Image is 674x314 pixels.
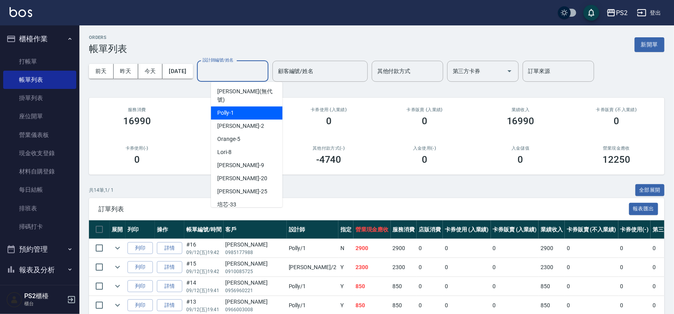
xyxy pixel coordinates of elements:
a: 新開單 [635,40,664,48]
td: 0 [565,277,618,296]
p: 共 14 筆, 1 / 1 [89,187,114,194]
th: 帳單編號/時間 [184,220,224,239]
td: #16 [184,239,224,258]
span: [PERSON_NAME] -9 [217,161,264,170]
td: 0 [443,258,491,277]
a: 詳情 [157,280,182,293]
td: 0 [565,258,618,277]
td: 0 [417,277,443,296]
p: 09/12 (五) 19:41 [186,287,222,294]
span: 訂單列表 [98,205,629,213]
h2: ORDERS [89,35,127,40]
button: 列印 [127,280,153,293]
span: Polly -1 [217,109,234,117]
h3: 0 [422,116,427,127]
p: 09/12 (五) 19:42 [186,249,222,256]
th: 設計師 [287,220,338,239]
button: 列印 [127,242,153,254]
button: Open [503,65,516,77]
span: [PERSON_NAME] -20 [217,174,267,183]
h3: 0 [134,154,140,165]
th: 店販消費 [417,220,443,239]
button: 報表匯出 [629,203,659,215]
a: 材料自購登錄 [3,162,76,181]
th: 卡券販賣 (不入業績) [565,220,618,239]
a: 排班表 [3,199,76,218]
td: 0 [417,239,443,258]
button: expand row [112,261,124,273]
th: 列印 [126,220,155,239]
p: 0956960221 [226,287,285,294]
td: 2300 [539,258,565,277]
a: 現金收支登錄 [3,144,76,162]
button: 今天 [138,64,163,79]
img: Person [6,292,22,308]
button: 新開單 [635,37,664,52]
button: expand row [112,242,124,254]
h5: PS2櫃檯 [24,292,65,300]
span: [PERSON_NAME] -25 [217,187,267,196]
td: 850 [539,277,565,296]
button: 報表及分析 [3,260,76,280]
a: 座位開單 [3,107,76,125]
th: 卡券販賣 (入業績) [491,220,539,239]
h3: 0 [422,154,427,165]
div: [PERSON_NAME] [226,260,285,268]
h3: 12250 [603,154,630,165]
td: 850 [353,277,391,296]
td: 2900 [539,239,565,258]
div: PS2 [616,8,628,18]
button: 列印 [127,261,153,274]
span: [PERSON_NAME] -2 [217,122,264,130]
h3: 16990 [507,116,535,127]
td: Polly /1 [287,277,338,296]
th: 卡券使用 (入業績) [443,220,491,239]
td: Y [338,277,353,296]
button: expand row [112,299,124,311]
div: [PERSON_NAME] [226,241,285,249]
th: 指定 [338,220,353,239]
h3: 0 [326,116,332,127]
h2: 店販消費 [195,107,272,112]
span: [PERSON_NAME] (無代號) [217,87,276,104]
h3: 服務消費 [98,107,176,112]
td: 0 [491,239,539,258]
button: 昨天 [114,64,138,79]
td: 0 [618,277,651,296]
td: Polly /1 [287,239,338,258]
button: 櫃檯作業 [3,29,76,49]
a: 帳單列表 [3,71,76,89]
div: [PERSON_NAME] [226,279,285,287]
td: #15 [184,258,224,277]
td: N [338,239,353,258]
span: Lori -8 [217,148,232,156]
h2: 入金使用(-) [386,146,463,151]
td: 2300 [353,258,391,277]
a: 掃碼打卡 [3,218,76,236]
button: 登出 [634,6,664,20]
h2: 第三方卡券(-) [195,146,272,151]
h2: 卡券販賣 (入業績) [386,107,463,112]
h3: 16990 [123,116,151,127]
h3: 0 [518,154,523,165]
a: 詳情 [157,261,182,274]
p: 0910085725 [226,268,285,275]
button: [DATE] [162,64,193,79]
td: 2900 [391,239,417,258]
button: 全部展開 [635,184,665,196]
h3: 0 [614,116,619,127]
span: Orange -5 [217,135,240,143]
td: 0 [491,258,539,277]
th: 展開 [110,220,126,239]
td: 0 [443,277,491,296]
th: 客戶 [224,220,287,239]
button: PS2 [603,5,631,21]
td: 0 [618,258,651,277]
button: 客戶管理 [3,280,76,301]
td: 0 [565,239,618,258]
p: 0985177988 [226,249,285,256]
h2: 其他付款方式(-) [290,146,367,151]
p: 09/12 (五) 19:41 [186,306,222,313]
h3: 帳單列表 [89,43,127,54]
h2: 卡券使用(-) [98,146,176,151]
